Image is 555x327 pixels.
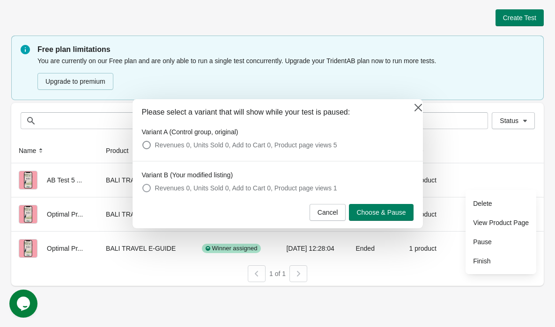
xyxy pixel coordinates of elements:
button: Cancel [310,204,346,221]
span: Revenues 0, Units Sold 0, Add to Cart 0, Product page views 5 [155,140,337,150]
legend: Variant B (Your modified listing) [142,170,233,180]
iframe: chat widget [9,290,39,318]
button: Choose & Pause [349,204,413,221]
span: Cancel [318,209,338,216]
span: Revenues 0, Units Sold 0, Add to Cart 0, Product page views 1 [155,183,337,193]
span: Choose & Pause [356,209,406,216]
legend: Variant A (Control group, original) [142,127,238,137]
